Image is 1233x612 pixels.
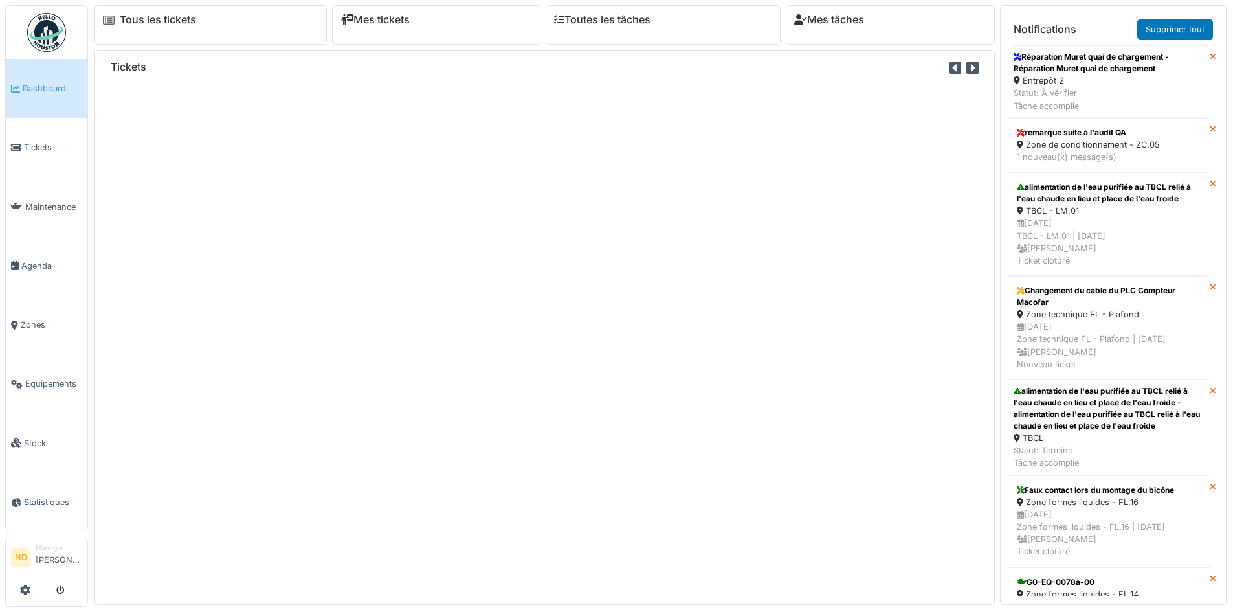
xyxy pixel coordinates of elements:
li: [PERSON_NAME] [36,543,82,571]
div: [DATE] Zone technique FL - Plafond | [DATE] [PERSON_NAME] Nouveau ticket [1017,321,1201,370]
a: Agenda [6,236,87,295]
a: Maintenance [6,177,87,236]
span: Stock [24,437,82,449]
div: Faux contact lors du montage du bicône [1017,484,1201,496]
div: Changement du cable du PLC Compteur Macofar [1017,285,1201,308]
span: Zones [21,319,82,331]
a: Mes tâches [794,14,864,26]
div: 1 nouveau(x) message(s) [1017,151,1201,163]
a: Statistiques [6,473,87,532]
span: Tickets [24,141,82,153]
span: Équipements [25,378,82,390]
a: ND Manager[PERSON_NAME] [11,543,82,574]
span: Maintenance [25,201,82,213]
li: ND [11,548,30,567]
a: remarque suite à l'audit QA Zone de conditionnement - ZC.05 1 nouveau(x) message(s) [1008,118,1210,172]
div: Statut: Terminé Tâche accomplie [1014,444,1205,469]
div: Zone de conditionnement - ZC.05 [1017,139,1201,151]
a: alimentation de l'eau purifiée au TBCL relié à l'eau chaude en lieu et place de l'eau froide - al... [1008,380,1210,475]
a: Tickets [6,118,87,177]
a: Zones [6,295,87,354]
div: Zone formes liquides - FL.14 [1017,588,1201,600]
span: Dashboard [23,82,82,95]
img: Badge_color-CXgf-gQk.svg [27,13,66,52]
a: Équipements [6,354,87,413]
div: alimentation de l'eau purifiée au TBCL relié à l'eau chaude en lieu et place de l'eau froide [1017,181,1201,205]
div: G0-EQ-0078a-00 [1017,576,1201,588]
a: Changement du cable du PLC Compteur Macofar Zone technique FL - Plafond [DATE]Zone technique FL -... [1008,276,1210,380]
h6: Notifications [1014,23,1076,36]
div: Statut: À vérifier Tâche accomplie [1014,87,1205,111]
div: remarque suite à l'audit QA [1017,127,1201,139]
a: Réparation Muret quai de chargement - Réparation Muret quai de chargement Entrepôt 2 Statut: À vé... [1008,45,1210,118]
a: Faux contact lors du montage du bicône Zone formes liquides - FL.16 [DATE]Zone formes liquides - ... [1008,475,1210,567]
a: Toutes les tâches [554,14,650,26]
div: Zone technique FL - Plafond [1017,308,1201,321]
div: [DATE] Zone formes liquides - FL.16 | [DATE] [PERSON_NAME] Ticket clotûré [1017,508,1201,558]
div: Manager [36,543,82,553]
div: Réparation Muret quai de chargement - Réparation Muret quai de chargement [1014,51,1205,74]
div: Entrepôt 2 [1014,74,1205,87]
h6: Tickets [111,61,146,73]
span: Agenda [21,260,82,272]
a: Tous les tickets [120,14,196,26]
a: Dashboard [6,59,87,118]
a: alimentation de l'eau purifiée au TBCL relié à l'eau chaude en lieu et place de l'eau froide TBCL... [1008,172,1210,276]
a: Mes tickets [340,14,410,26]
div: TBCL - LM.01 [1017,205,1201,217]
a: Stock [6,414,87,473]
div: TBCL [1014,432,1205,444]
a: Supprimer tout [1137,19,1213,40]
span: Statistiques [24,496,82,508]
div: alimentation de l'eau purifiée au TBCL relié à l'eau chaude en lieu et place de l'eau froide - al... [1014,385,1205,432]
div: Zone formes liquides - FL.16 [1017,496,1201,508]
div: [DATE] TBCL - LM.01 | [DATE] [PERSON_NAME] Ticket clotûré [1017,217,1201,267]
